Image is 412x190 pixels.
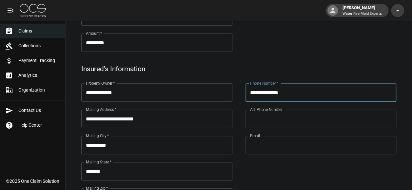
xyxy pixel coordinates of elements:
label: Alt. Phone Number [250,107,283,112]
label: Mailing Address [86,107,116,112]
label: Phone Number [250,80,278,86]
div: [PERSON_NAME] [340,5,384,16]
p: Water Fire Mold Experts [343,11,382,17]
label: Property Owner [86,80,115,86]
div: © 2025 One Claim Solution [6,178,59,184]
span: Organization [18,87,60,94]
span: Analytics [18,72,60,79]
span: Collections [18,42,60,49]
label: Mailing City [86,133,109,138]
span: Contact Us [18,107,60,114]
button: open drawer [4,4,17,17]
img: ocs-logo-white-transparent.png [20,4,46,17]
label: Amount [86,31,102,36]
span: Claims [18,28,60,34]
span: Help Center [18,122,60,129]
label: Email [250,133,260,138]
label: Mailing State [86,159,111,165]
span: Payment Tracking [18,57,60,64]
